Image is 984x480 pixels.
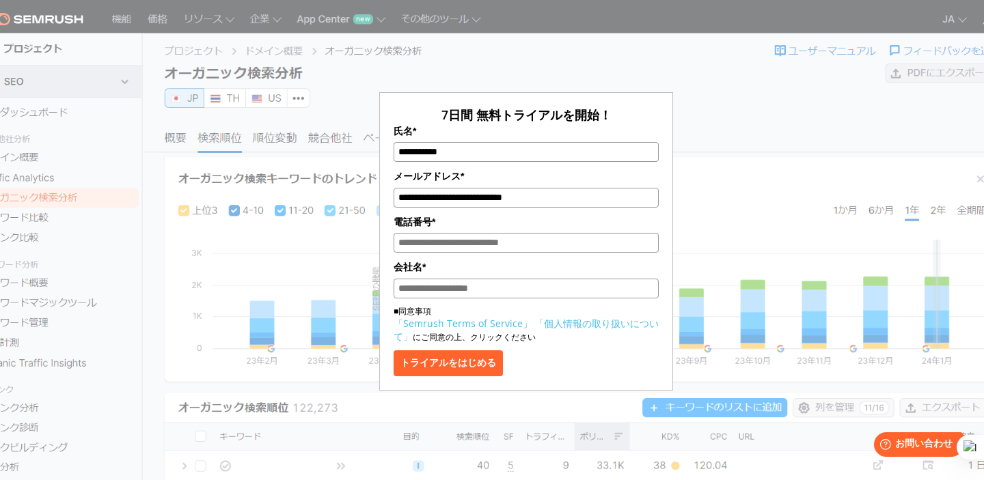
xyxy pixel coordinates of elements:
a: 「Semrush Terms of Service」 [394,317,532,330]
label: 電話番号* [394,214,659,229]
button: トライアルをはじめる [394,350,503,376]
label: メールアドレス* [394,169,659,184]
iframe: Help widget launcher [862,427,969,465]
span: 7日間 無料トライアルを開始！ [441,107,612,123]
p: ■同意事項 にご同意の上、クリックください [394,305,659,343]
a: 「個人情報の取り扱いについて」 [394,317,659,343]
